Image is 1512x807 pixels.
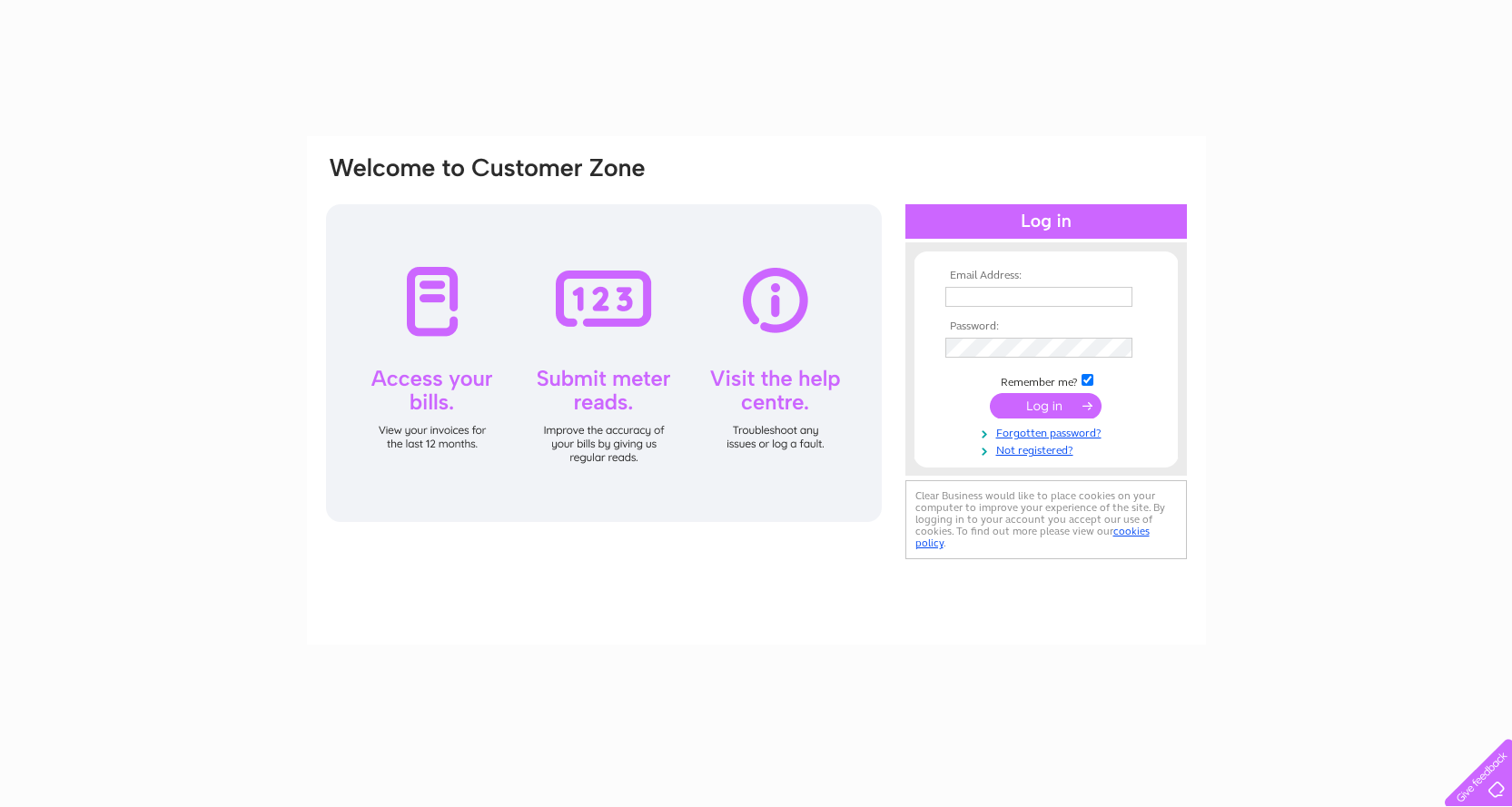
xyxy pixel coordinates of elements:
td: Remember me? [941,371,1151,389]
input: Submit [990,393,1102,418]
a: Forgotten password? [945,423,1151,440]
div: Clear Business would like to place cookies on your computer to improve your experience of the sit... [905,480,1187,559]
th: Email Address: [941,270,1151,282]
a: cookies policy [915,525,1150,549]
a: Not registered? [945,440,1151,458]
th: Password: [941,320,1151,333]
